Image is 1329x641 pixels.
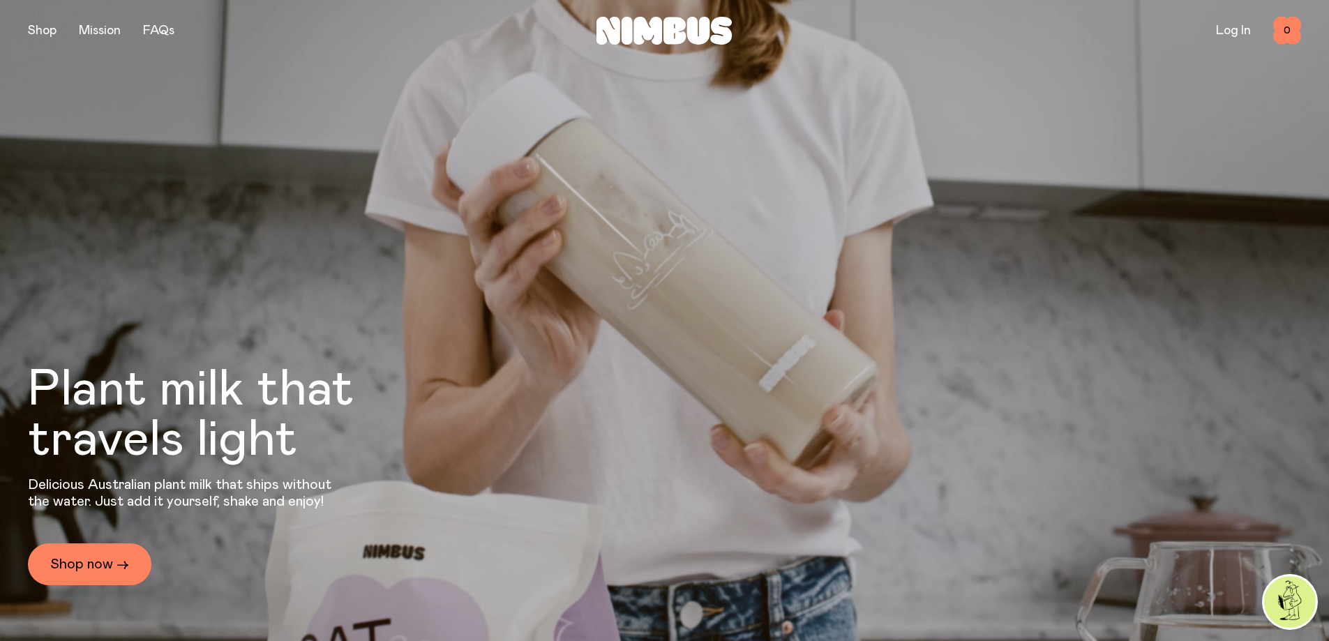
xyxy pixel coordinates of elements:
[1273,17,1301,45] button: 0
[28,476,340,510] p: Delicious Australian plant milk that ships without the water. Just add it yourself, shake and enjoy!
[1216,24,1251,37] a: Log In
[143,24,174,37] a: FAQs
[79,24,121,37] a: Mission
[1264,576,1316,628] img: agent
[28,365,430,465] h1: Plant milk that travels light
[28,543,151,585] a: Shop now →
